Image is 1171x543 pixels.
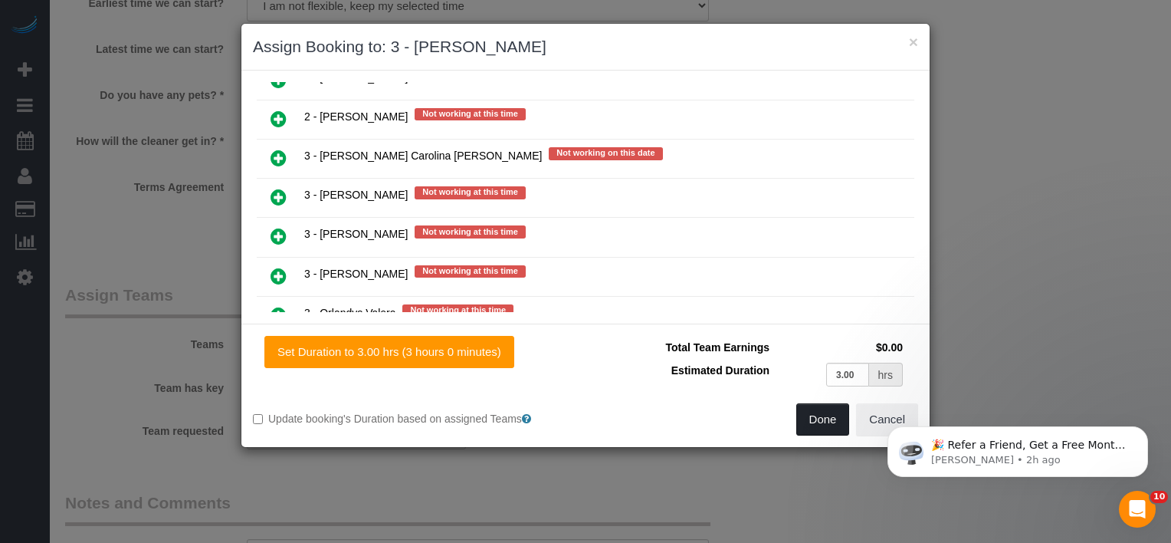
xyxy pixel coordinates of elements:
span: Not working at this time [402,304,513,317]
span: 10 [1150,491,1168,503]
span: Estimated Duration [671,364,769,377]
span: 3 - [PERSON_NAME] [304,229,408,241]
button: Set Duration to 3.00 hrs (3 hours 0 minutes) [264,336,514,368]
span: Not working on this date [549,147,662,160]
span: Not working at this time [415,265,526,278]
div: hrs [869,363,903,387]
span: 3 - Orlandys Valera [304,307,396,319]
button: Cancel [856,403,918,436]
iframe: Intercom live chat [1119,491,1156,528]
button: Done [796,403,850,436]
span: 3 - [PERSON_NAME] [304,268,408,280]
span: Not working at this time [415,225,526,238]
span: Not working at this time [415,186,526,199]
span: 3 - [PERSON_NAME] Carolina [PERSON_NAME] [304,150,542,163]
button: × [909,34,918,50]
td: $0.00 [773,336,907,359]
span: 2 - [PERSON_NAME] [304,110,408,123]
span: 3 - [PERSON_NAME] [304,189,408,202]
iframe: Intercom notifications message [864,394,1171,502]
h3: Assign Booking to: 3 - [PERSON_NAME] [253,35,918,58]
input: Update booking's Duration based on assigned Teams [253,414,263,424]
label: Update booking's Duration based on assigned Teams [253,411,574,426]
td: Total Team Earnings [597,336,773,359]
span: Not working at this time [415,108,526,120]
